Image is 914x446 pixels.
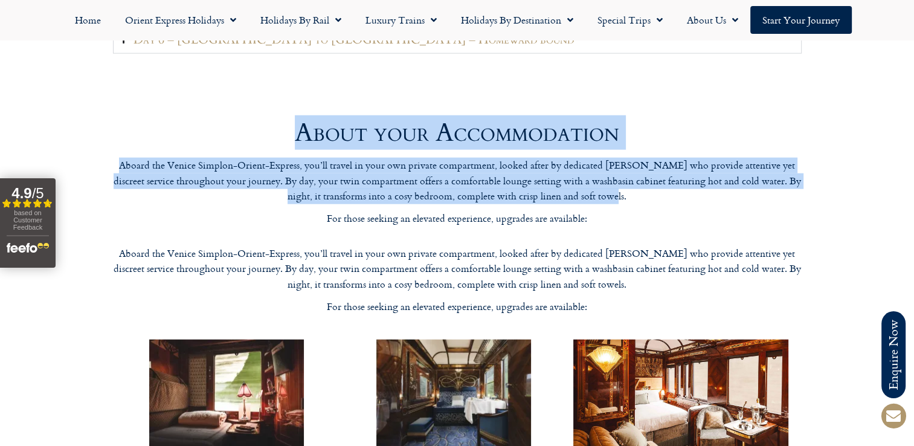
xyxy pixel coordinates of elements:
a: Luxury Trains [353,6,449,34]
a: Holidays by Rail [248,6,353,34]
a: Orient Express Holidays [113,6,248,34]
p: For those seeking an elevated experience, upgrades are available: [113,299,802,315]
a: Special Trips [585,6,675,34]
p: Aboard the Venice Simplon-Orient-Express, you’ll travel in your own private compartment, looked a... [113,246,802,292]
h2: Day 6 – [GEOGRAPHIC_DATA] to [GEOGRAPHIC_DATA] – Homeward bound [134,32,574,47]
a: Start your Journey [750,6,852,34]
h2: About your Accommodation [295,120,619,146]
a: About Us [675,6,750,34]
a: Holidays by Destination [449,6,585,34]
p: Aboard the Venice Simplon-Orient-Express, you’ll travel in your own private compartment, looked a... [113,158,802,204]
p: For those seeking an elevated experience, upgrades are available: [113,211,802,227]
nav: Menu [6,6,908,34]
a: Home [63,6,113,34]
